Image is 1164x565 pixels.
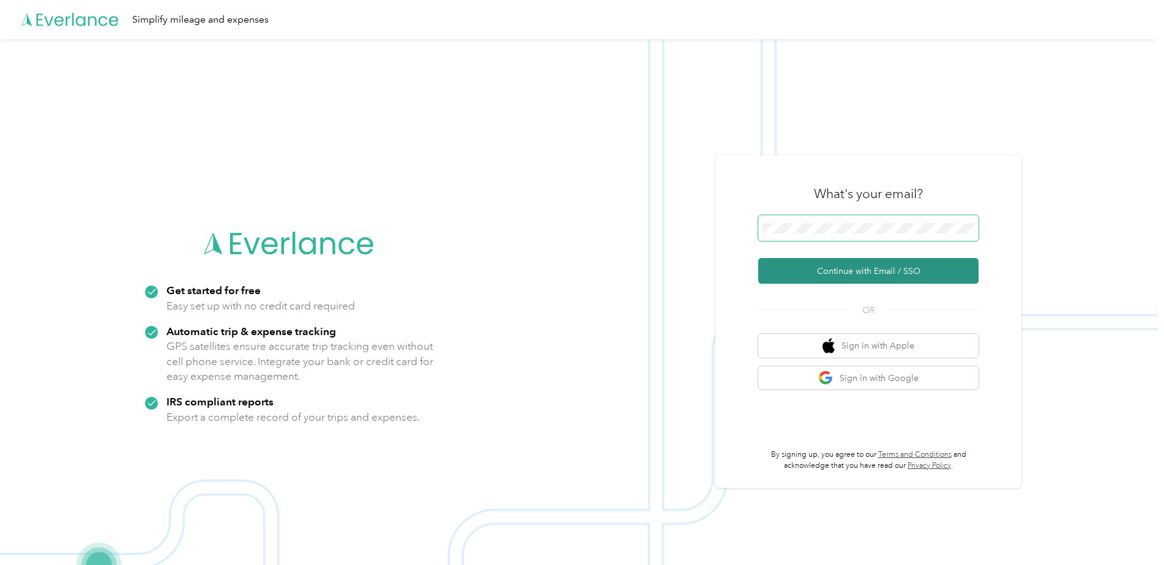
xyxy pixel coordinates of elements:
[166,325,336,338] strong: Automatic trip & expense tracking
[758,449,979,471] p: By signing up, you agree to our and acknowledge that you have read our .
[878,450,952,459] a: Terms and Conditions
[758,258,979,284] button: Continue with Email / SSO
[847,304,890,317] span: OR
[166,284,261,297] strong: Get started for free
[814,185,923,202] h3: What's your email?
[132,12,269,28] div: Simplify mileage and expenses
[166,395,274,408] strong: IRS compliant reports
[166,339,434,384] p: GPS satellites ensure accurate trip tracking even without cell phone service. Integrate your bank...
[908,461,951,470] a: Privacy Policy
[758,334,979,358] button: apple logoSign in with Apple
[823,338,835,353] img: apple logo
[166,298,355,314] p: Easy set up with no credit card required
[166,410,420,425] p: Export a complete record of your trips and expenses.
[758,366,979,390] button: google logoSign in with Google
[818,371,834,386] img: google logo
